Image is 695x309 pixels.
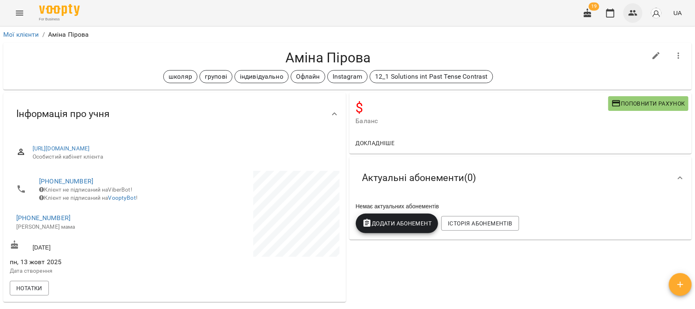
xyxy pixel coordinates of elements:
div: школяр [163,70,197,83]
p: індивідуально [240,72,283,82]
p: Дата створення [10,267,173,275]
div: [DATE] [8,238,175,254]
span: Поповнити рахунок [612,99,685,108]
div: Instagram [327,70,368,83]
span: Особистий кабінет клієнта [33,153,333,161]
p: Instagram [333,72,362,82]
span: 19 [589,2,599,11]
p: [PERSON_NAME] мама [16,223,167,231]
span: Додати Абонемент [362,219,432,228]
span: UA [673,9,682,17]
a: Мої клієнти [3,31,39,38]
div: 12_1 Solutions int Past Tense Contrast [370,70,493,83]
p: 12_1 Solutions int Past Tense Contrast [375,72,488,82]
span: Інформація про учня [16,108,110,120]
h4: $ [356,99,608,116]
span: Клієнт не підписаний на ViberBot! [39,186,132,193]
div: Актуальні абонементи(0) [349,157,692,199]
span: Докладніше [356,138,395,148]
img: avatar_s.png [651,7,662,19]
span: Клієнт не підписаний на ! [39,194,138,201]
button: Menu [10,3,29,23]
span: For Business [39,17,80,22]
div: індивідуально [235,70,289,83]
a: [URL][DOMAIN_NAME] [33,145,90,152]
p: Аміна Пірова [48,30,89,40]
a: VooptyBot [108,194,136,201]
span: Актуальні абонементи ( 0 ) [362,172,476,184]
button: Історія абонементів [441,216,519,231]
span: Історія абонементів [448,219,512,228]
button: Докладніше [353,136,398,150]
span: Баланс [356,116,608,126]
span: Нотатки [16,283,42,293]
div: групові [200,70,232,83]
div: Інформація про учня [3,93,346,135]
div: Немає актуальних абонементів [354,201,687,212]
div: Офлайн [291,70,325,83]
button: Додати Абонемент [356,214,438,233]
p: групові [205,72,227,82]
a: [PHONE_NUMBER] [16,214,70,222]
img: Voopty Logo [39,4,80,16]
p: школяр [169,72,192,82]
nav: breadcrumb [3,30,692,40]
h4: Аміна Пірова [10,49,647,66]
li: / [42,30,45,40]
button: UA [670,5,685,20]
p: Офлайн [296,72,320,82]
button: Нотатки [10,281,49,296]
span: пн, 13 жовт 2025 [10,257,173,267]
button: Поповнити рахунок [608,96,688,111]
a: [PHONE_NUMBER] [39,177,93,185]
